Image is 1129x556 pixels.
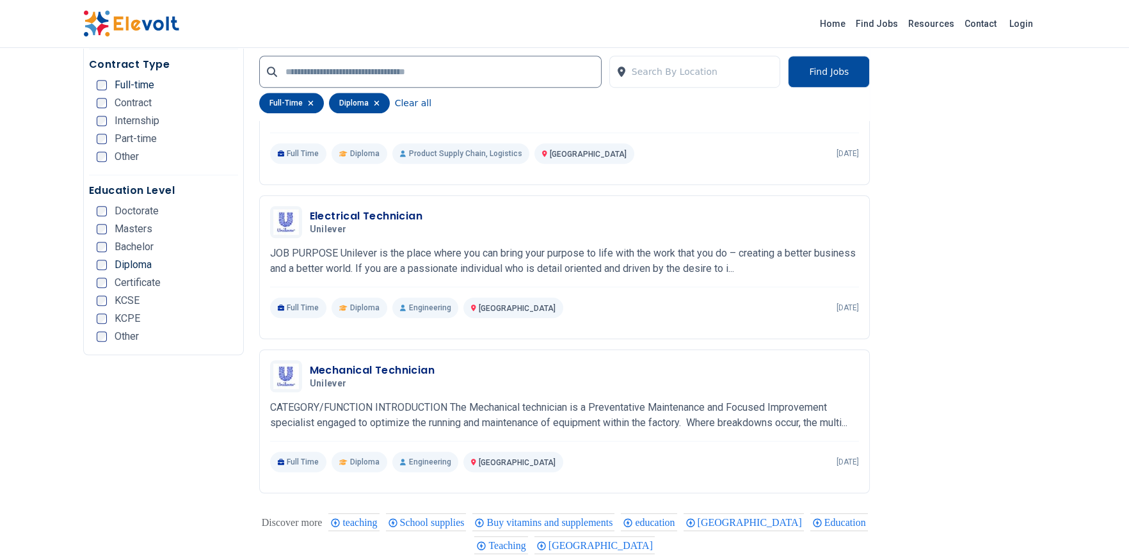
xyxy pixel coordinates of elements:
span: teaching [342,517,381,528]
span: Buy vitamins and supplements [486,517,616,528]
p: [DATE] [837,457,859,467]
a: Home [815,13,851,34]
div: Buy vitamins and supplements [472,513,614,531]
button: Find Jobs [788,56,870,88]
span: [GEOGRAPHIC_DATA] [550,150,627,159]
h5: Contract Type [89,57,238,72]
p: Full Time [270,452,327,472]
p: Full Time [270,143,327,164]
span: education [635,517,678,528]
span: KCPE [115,314,140,324]
h3: Mechanical Technician [310,363,435,378]
div: full-time [259,93,324,113]
p: CATEGORY/FUNCTION INTRODUCTION The Mechanical technician is a Preventative Maintenance and Focuse... [270,400,860,431]
span: Unilever [310,224,347,235]
span: Doctorate [115,206,159,216]
span: Contract [115,98,152,108]
div: Aga khan University [534,536,655,554]
input: Contract [97,98,107,108]
span: Masters [115,224,152,234]
a: Login [1002,11,1041,36]
span: Full-time [115,80,154,90]
img: Unilever [273,209,299,235]
img: Elevolt [83,10,179,37]
span: Other [115,331,139,342]
input: Masters [97,224,107,234]
input: Part-time [97,134,107,144]
a: UnileverMechanical TechnicianUnileverCATEGORY/FUNCTION INTRODUCTION The Mechanical technician is ... [270,360,860,472]
button: Clear all [395,93,431,113]
input: Internship [97,116,107,126]
h3: Electrical Technician [310,209,422,224]
span: Other [115,152,139,162]
img: Unilever [273,363,299,389]
input: Certificate [97,278,107,288]
input: KCSE [97,296,107,306]
a: Contact [959,13,1002,34]
span: [GEOGRAPHIC_DATA] [698,517,806,528]
span: [GEOGRAPHIC_DATA] [479,304,556,313]
input: Other [97,331,107,342]
input: Full-time [97,80,107,90]
span: Unilever [310,378,347,390]
span: Part-time [115,134,157,144]
p: Engineering [392,452,458,472]
span: Diploma [115,260,152,270]
span: Internship [115,116,159,126]
p: Product Supply Chain, Logistics [392,143,529,164]
a: Find Jobs [851,13,903,34]
p: Engineering [392,298,458,318]
h5: Education Level [89,183,238,198]
p: Full Time [270,298,327,318]
div: Teaching [474,536,527,554]
div: Nairobi [684,513,804,531]
p: JOB PURPOSE Unilever is the place where you can bring your purpose to life with the work that you... [270,246,860,276]
div: School supplies [386,513,467,531]
p: [DATE] [837,148,859,159]
input: Diploma [97,260,107,270]
span: Bachelor [115,242,154,252]
span: School supplies [400,517,468,528]
div: education [621,513,677,531]
span: Diploma [350,148,380,159]
a: UnileverElectrical TechnicianUnileverJOB PURPOSE Unilever is the place where you can bring your p... [270,206,860,318]
span: Certificate [115,278,161,288]
input: Doctorate [97,206,107,216]
span: [GEOGRAPHIC_DATA] [548,540,657,551]
span: Education [824,517,870,528]
div: teaching [328,513,379,531]
iframe: Chat Widget [1065,495,1129,556]
div: Education [810,513,868,531]
span: Diploma [350,457,380,467]
p: [DATE] [837,303,859,313]
span: KCSE [115,296,140,306]
span: [GEOGRAPHIC_DATA] [479,458,556,467]
input: Other [97,152,107,162]
a: Resources [903,13,959,34]
span: Diploma [350,303,380,313]
div: These are topics related to the article that might interest you [262,514,323,532]
span: Teaching [488,540,529,551]
input: KCPE [97,314,107,324]
div: diploma [329,93,390,113]
input: Bachelor [97,242,107,252]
